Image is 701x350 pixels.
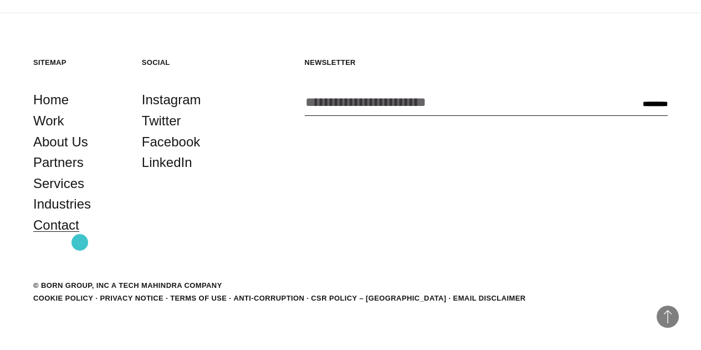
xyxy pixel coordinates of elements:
[142,152,192,173] a: LinkedIn
[142,110,181,131] a: Twitter
[657,306,679,328] button: Back to Top
[142,131,200,153] a: Facebook
[33,89,69,110] a: Home
[305,58,668,67] h5: Newsletter
[142,58,234,67] h5: Social
[311,294,446,302] a: CSR POLICY – [GEOGRAPHIC_DATA]
[33,131,88,153] a: About Us
[453,294,526,302] a: Email Disclaimer
[33,173,84,194] a: Services
[33,215,79,236] a: Contact
[33,58,125,67] h5: Sitemap
[33,152,84,173] a: Partners
[233,294,304,302] a: Anti-Corruption
[33,194,91,215] a: Industries
[33,294,93,302] a: Cookie Policy
[33,280,222,291] div: © BORN GROUP, INC A Tech Mahindra Company
[142,89,201,110] a: Instagram
[170,294,227,302] a: Terms of Use
[33,110,64,131] a: Work
[100,294,163,302] a: Privacy Notice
